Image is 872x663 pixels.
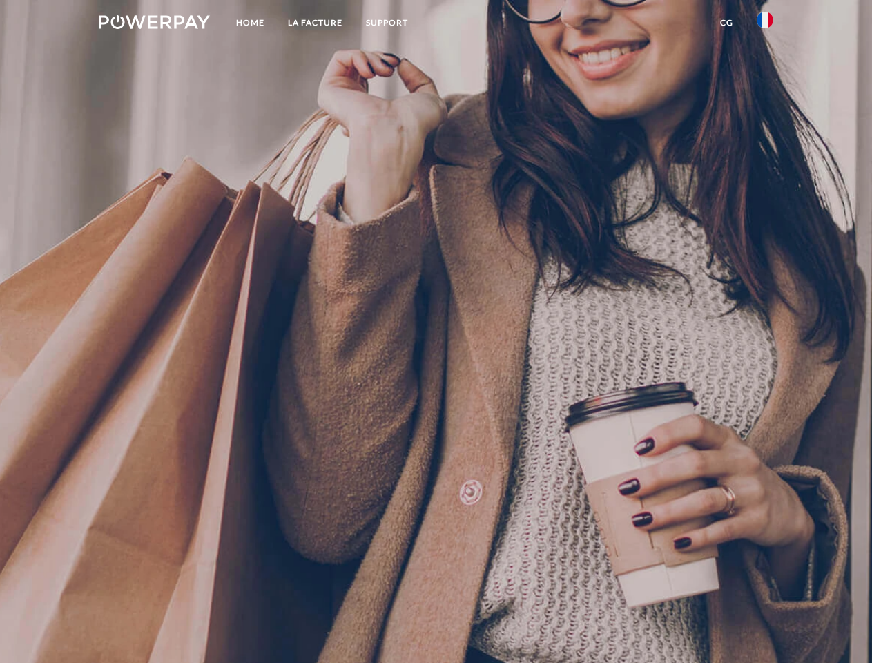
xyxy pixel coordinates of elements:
[757,12,773,28] img: fr
[354,10,420,35] a: Support
[99,15,210,29] img: logo-powerpay-white.svg
[224,10,276,35] a: Home
[276,10,354,35] a: LA FACTURE
[708,10,745,35] a: CG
